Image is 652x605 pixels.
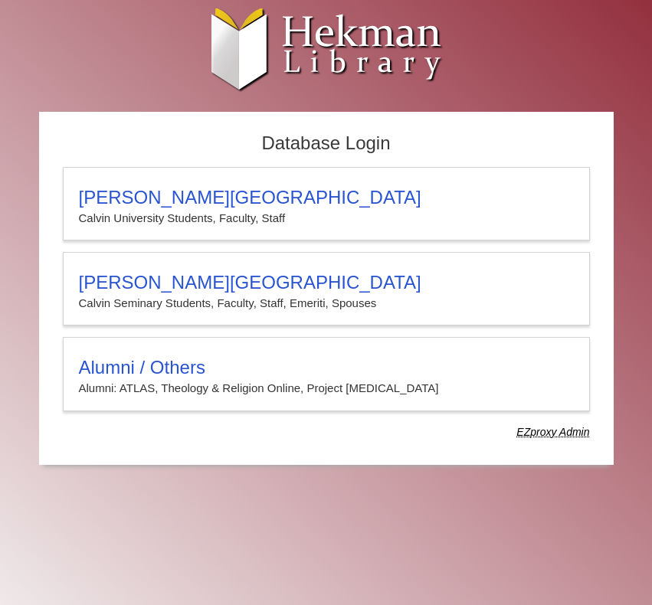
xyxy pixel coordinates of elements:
[79,187,574,208] h3: [PERSON_NAME][GEOGRAPHIC_DATA]
[79,357,574,378] h3: Alumni / Others
[63,167,590,240] a: [PERSON_NAME][GEOGRAPHIC_DATA]Calvin University Students, Faculty, Staff
[55,128,598,159] h2: Database Login
[79,208,574,228] p: Calvin University Students, Faculty, Staff
[516,426,589,438] dfn: Use Alumni login
[79,272,574,293] h3: [PERSON_NAME][GEOGRAPHIC_DATA]
[79,378,574,398] p: Alumni: ATLAS, Theology & Religion Online, Project [MEDICAL_DATA]
[79,357,574,398] summary: Alumni / OthersAlumni: ATLAS, Theology & Religion Online, Project [MEDICAL_DATA]
[79,293,574,313] p: Calvin Seminary Students, Faculty, Staff, Emeriti, Spouses
[63,252,590,325] a: [PERSON_NAME][GEOGRAPHIC_DATA]Calvin Seminary Students, Faculty, Staff, Emeriti, Spouses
